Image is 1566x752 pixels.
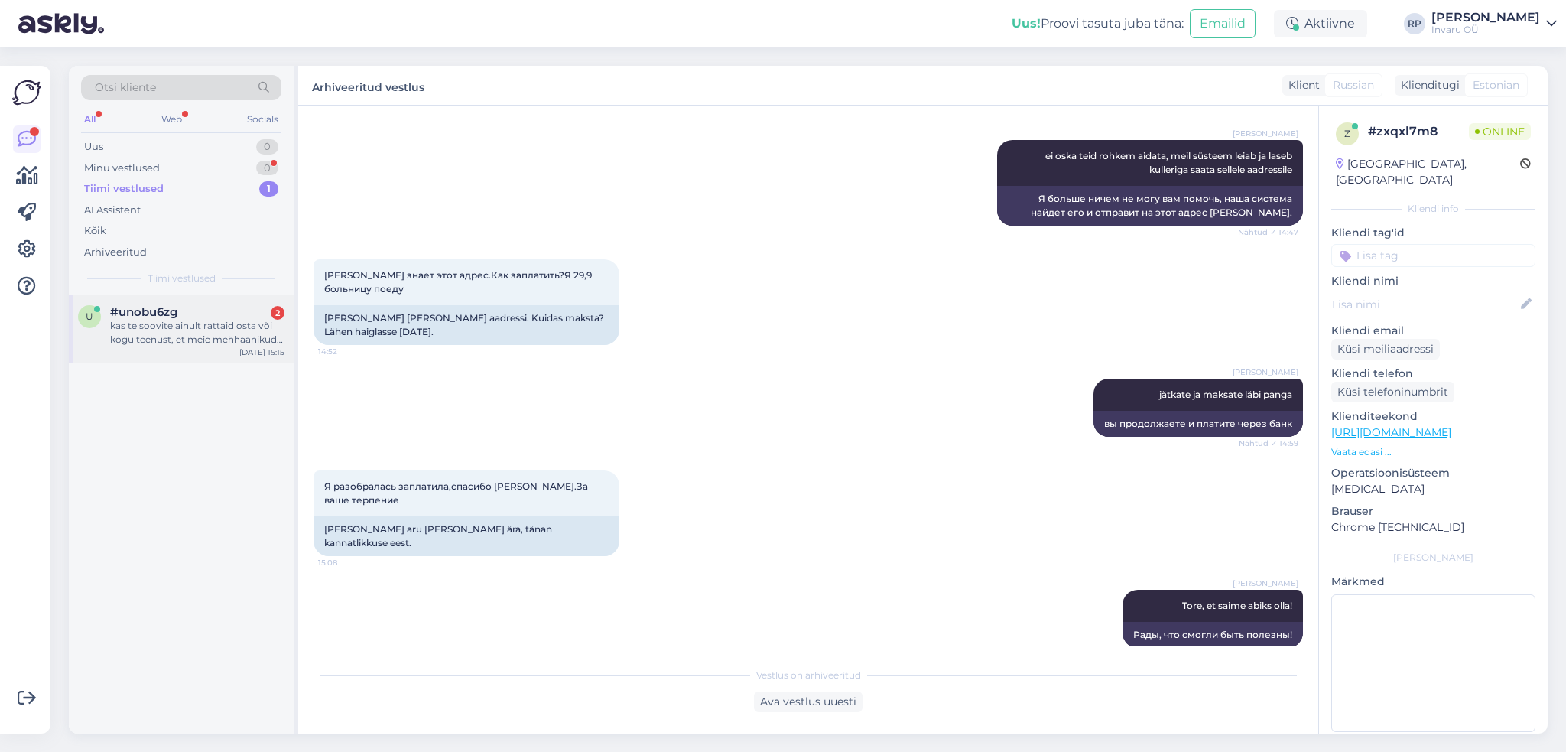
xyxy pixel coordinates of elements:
div: [PERSON_NAME] [1431,11,1540,24]
span: jätkate ja maksate läbi panga [1159,389,1292,400]
span: Online [1469,123,1531,140]
span: [PERSON_NAME] [1233,366,1298,378]
div: Arhiveeritud [84,245,147,260]
span: Tore, et saime abiks olla! [1182,600,1292,611]
div: Ava vestlus uuesti [754,692,863,712]
div: Klienditugi [1395,77,1460,93]
p: Operatsioonisüsteem [1331,465,1535,481]
div: Kõik [84,223,106,239]
div: RP [1404,13,1425,34]
div: 0 [256,161,278,176]
div: Рады, что смогли быть полезны! [1123,622,1303,648]
p: Märkmed [1331,574,1535,590]
span: z [1344,128,1350,139]
span: Nähtud ✓ 14:59 [1239,438,1298,449]
div: All [81,109,99,129]
span: 15:08 [318,557,375,568]
span: Vestlus on arhiveeritud [756,669,861,682]
div: AI Assistent [84,203,141,218]
div: [GEOGRAPHIC_DATA], [GEOGRAPHIC_DATA] [1336,156,1520,188]
input: Lisa tag [1331,244,1535,267]
span: Estonian [1473,77,1519,93]
button: Emailid [1190,9,1256,38]
span: Nähtud ✓ 14:47 [1238,226,1298,238]
p: Klienditeekond [1331,409,1535,425]
div: Proovi tasuta juba täna: [1012,15,1184,33]
div: Я больше ничем не могу вам помочь, наша система найдет его и отправит на этот адрес [PERSON_NAME]. [997,186,1303,226]
div: вы продолжаете и платите через банк [1093,411,1303,437]
span: Tiimi vestlused [148,272,216,285]
div: [DATE] 15:15 [239,347,284,358]
div: Socials [244,109,281,129]
div: Tiimi vestlused [84,181,164,197]
p: Chrome [TECHNICAL_ID] [1331,519,1535,536]
input: Lisa nimi [1332,296,1518,313]
p: Kliendi telefon [1331,366,1535,382]
div: [PERSON_NAME] [PERSON_NAME] aadressi. Kuidas maksta? Lähen haiglasse [DATE]. [314,305,619,345]
a: [PERSON_NAME]Invaru OÜ [1431,11,1557,36]
div: Küsi telefoninumbrit [1331,382,1454,402]
div: # zxqxl7m8 [1368,122,1469,141]
div: Minu vestlused [84,161,160,176]
span: Otsi kliente [95,80,156,96]
div: Küsi meiliaadressi [1331,339,1440,360]
p: Kliendi nimi [1331,273,1535,289]
p: Kliendi email [1331,323,1535,339]
span: [PERSON_NAME] [1233,128,1298,139]
span: #unobu6zg [110,305,177,319]
p: [MEDICAL_DATA] [1331,481,1535,497]
div: kas te soovite ainult rattaid osta või kogu teenust, et meie mehhaanikud vahetaksid ka rattad ära [110,319,284,347]
span: [PERSON_NAME] [1233,578,1298,589]
div: Web [158,109,185,129]
span: Я разобралась заплатила,спасибо [PERSON_NAME].За ваше терпение [324,480,590,506]
p: Kliendi tag'id [1331,225,1535,241]
span: [PERSON_NAME] знает этот адрес.Как заплатить?Я 29,9 больницу поеду [324,269,594,295]
div: Uus [84,139,103,155]
p: Brauser [1331,503,1535,519]
div: Kliendi info [1331,202,1535,216]
div: Aktiivne [1274,10,1367,37]
a: [URL][DOMAIN_NAME] [1331,425,1451,439]
div: 1 [259,181,278,197]
b: Uus! [1012,16,1041,31]
div: Klient [1282,77,1320,93]
img: Askly Logo [12,78,41,107]
div: 0 [256,139,278,155]
div: [PERSON_NAME] aru [PERSON_NAME] ära, tänan kannatlikkuse eest. [314,516,619,556]
span: 14:52 [318,346,375,357]
label: Arhiveeritud vestlus [312,75,424,96]
div: 2 [271,306,284,320]
div: [PERSON_NAME] [1331,551,1535,565]
div: Invaru OÜ [1431,24,1540,36]
p: Vaata edasi ... [1331,445,1535,459]
span: u [86,311,93,322]
span: Russian [1333,77,1374,93]
span: ei oska teid rohkem aidata, meil süsteem leiab ja laseb kulleriga saata sellele aadressile [1045,150,1295,175]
